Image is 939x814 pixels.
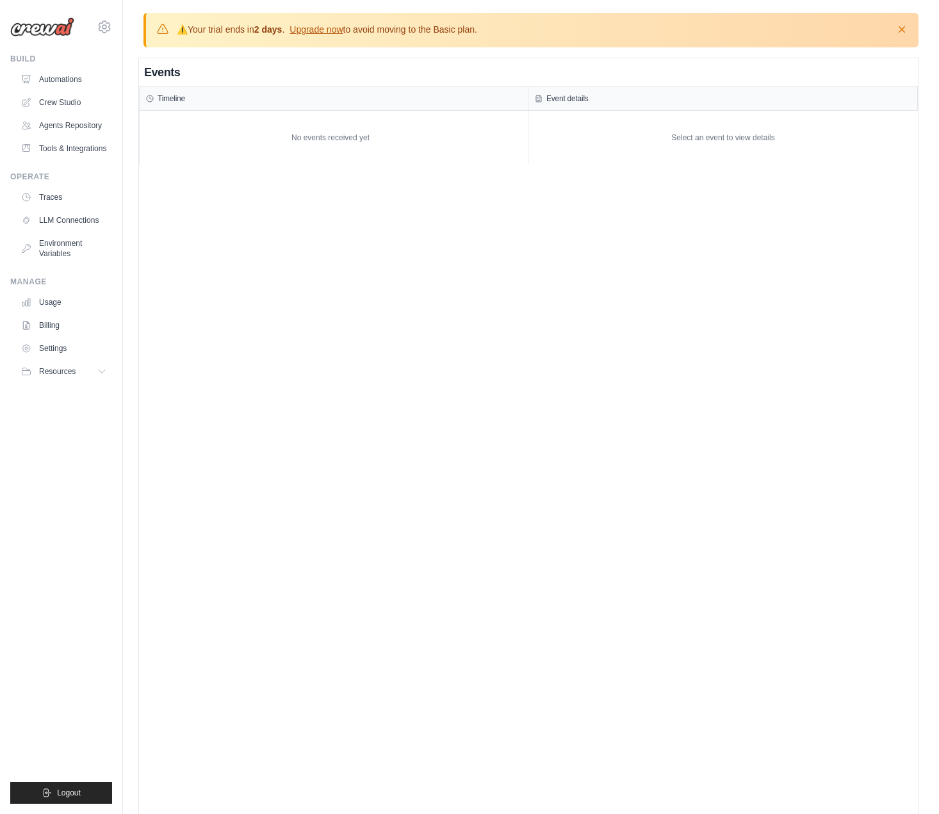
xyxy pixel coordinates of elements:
div: Select an event to view details [671,133,774,143]
div: Manage [10,277,112,287]
a: Traces [15,187,112,208]
h2: Events [144,63,180,81]
a: Billing [15,315,112,336]
a: Tools & Integrations [15,138,112,159]
a: Usage [15,292,112,313]
button: Logout [10,782,112,804]
a: Settings [15,338,112,359]
a: Agents Repository [15,115,112,136]
p: Your trial ends in . to avoid moving to the Basic plan. [177,23,477,36]
a: Crew Studio [15,92,112,113]
div: No events received yet [140,117,521,158]
a: Automations [15,69,112,90]
strong: ⚠️ [177,24,188,35]
button: Resources [15,361,112,382]
a: Upgrade now [290,24,343,35]
a: Environment Variables [15,233,112,264]
div: Operate [10,172,112,182]
a: LLM Connections [15,210,112,231]
strong: 2 days [254,24,282,35]
span: Logout [57,788,81,798]
img: Logo [10,17,74,37]
div: Build [10,54,112,64]
span: Resources [39,366,76,377]
h3: Event details [546,94,589,104]
h3: Timeline [158,94,185,104]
